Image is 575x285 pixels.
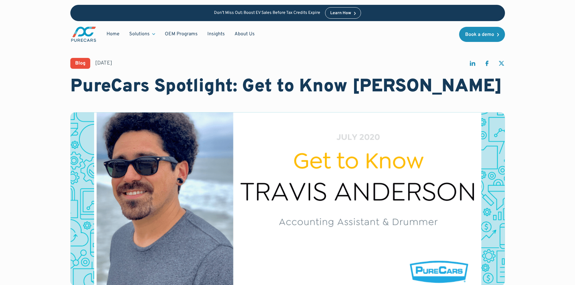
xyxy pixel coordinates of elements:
div: Blog [75,61,85,66]
a: Insights [203,28,230,40]
a: Home [102,28,124,40]
h1: PureCars Spotlight: Get to Know [PERSON_NAME] [70,76,505,98]
div: [DATE] [95,59,112,67]
a: About Us [230,28,260,40]
a: Learn How [325,7,361,19]
p: Don’t Miss Out: Boost EV Sales Before Tax Credits Expire [214,11,320,16]
div: Solutions [124,28,160,40]
div: Book a demo [465,32,494,37]
a: OEM Programs [160,28,203,40]
div: Learn How [330,11,351,15]
a: share on linkedin [469,60,476,70]
img: purecars logo [70,26,97,43]
a: Book a demo [459,27,505,42]
a: main [70,26,97,43]
div: Solutions [129,31,150,37]
a: share on facebook [483,60,490,70]
a: share on twitter [498,60,505,70]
